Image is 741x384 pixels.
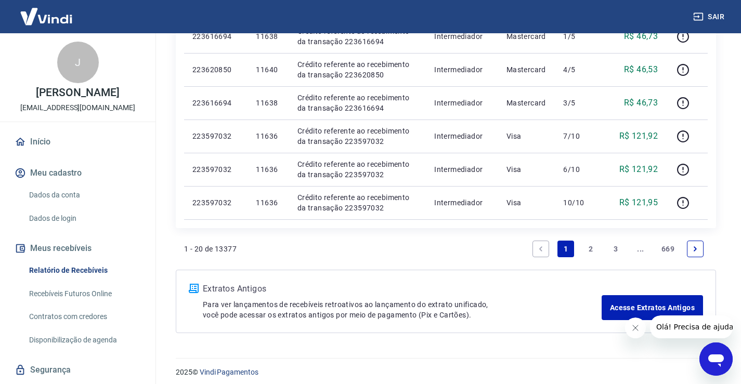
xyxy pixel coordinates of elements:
[36,87,119,98] p: [PERSON_NAME]
[434,98,490,108] p: Intermediador
[657,241,679,257] a: Page 669
[297,159,418,180] p: Crédito referente ao recebimento da transação 223597032
[6,7,87,16] span: Olá! Precisa de ajuda?
[624,63,658,76] p: R$ 46,53
[563,64,594,75] p: 4/5
[256,131,280,141] p: 11636
[189,284,199,293] img: ícone
[12,1,80,32] img: Vindi
[506,31,547,42] p: Mastercard
[434,197,490,208] p: Intermediador
[434,131,490,141] p: Intermediador
[297,92,418,113] p: Crédito referente ao recebimento da transação 223616694
[607,241,624,257] a: Page 3
[297,26,418,47] p: Crédito referente ao recebimento da transação 223616694
[624,30,658,43] p: R$ 46,73
[12,359,143,381] a: Segurança
[619,130,658,142] p: R$ 121,92
[25,329,143,351] a: Disponibilização de agenda
[563,164,594,175] p: 6/10
[256,197,280,208] p: 11636
[650,315,733,338] iframe: Message from company
[619,163,658,176] p: R$ 121,92
[297,192,418,213] p: Crédito referente ao recebimento da transação 223597032
[203,299,602,320] p: Para ver lançamentos de recebíveis retroativos ao lançamento do extrato unificado, você pode aces...
[506,131,547,141] p: Visa
[12,130,143,153] a: Início
[297,59,418,80] p: Crédito referente ao recebimento da transação 223620850
[25,260,143,281] a: Relatório de Recebíveis
[25,184,143,206] a: Dados da conta
[699,342,733,376] iframe: Button to launch messaging window
[687,241,704,257] a: Next page
[506,164,547,175] p: Visa
[192,131,239,141] p: 223597032
[619,196,658,209] p: R$ 121,95
[12,237,143,260] button: Meus recebíveis
[200,368,258,376] a: Vindi Pagamentos
[192,164,239,175] p: 223597032
[506,64,547,75] p: Mastercard
[256,164,280,175] p: 11636
[297,126,418,147] p: Crédito referente ao recebimento da transação 223597032
[176,367,716,378] p: 2025 ©
[434,64,490,75] p: Intermediador
[563,131,594,141] p: 7/10
[582,241,599,257] a: Page 2
[25,283,143,304] a: Recebíveis Futuros Online
[557,241,574,257] a: Page 1 is your current page
[532,241,549,257] a: Previous page
[57,42,99,83] div: J
[192,31,239,42] p: 223616694
[256,98,280,108] p: 11638
[563,197,594,208] p: 10/10
[624,97,658,109] p: R$ 46,73
[184,244,237,254] p: 1 - 20 de 13377
[506,98,547,108] p: Mastercard
[20,102,135,113] p: [EMAIL_ADDRESS][DOMAIN_NAME]
[691,7,729,27] button: Sair
[256,31,280,42] p: 11638
[506,197,547,208] p: Visa
[434,31,490,42] p: Intermediador
[632,241,649,257] a: Jump forward
[563,98,594,108] p: 3/5
[25,208,143,229] a: Dados de login
[625,317,646,338] iframe: Close message
[12,162,143,184] button: Meu cadastro
[563,31,594,42] p: 1/5
[192,98,239,108] p: 223616694
[25,306,143,327] a: Contratos com credores
[256,64,280,75] p: 11640
[434,164,490,175] p: Intermediador
[602,295,703,320] a: Acesse Extratos Antigos
[203,283,602,295] p: Extratos Antigos
[528,236,708,261] ul: Pagination
[192,197,239,208] p: 223597032
[192,64,239,75] p: 223620850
